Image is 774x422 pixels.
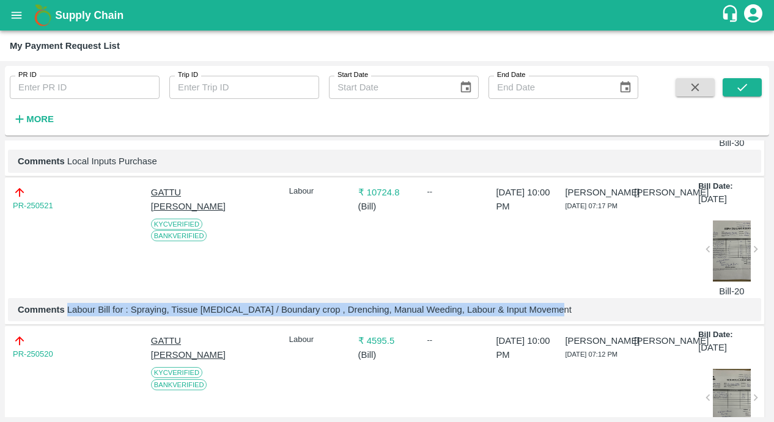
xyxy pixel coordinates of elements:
p: ( Bill ) [358,348,416,362]
b: Supply Chain [55,9,123,21]
button: More [10,109,57,129]
p: [PERSON_NAME] [565,334,623,347]
p: GATTU [PERSON_NAME] [151,186,209,213]
button: Choose date [454,76,477,99]
input: Enter PR ID [10,76,160,99]
p: [DATE] 10:00 PM [496,186,554,213]
input: End Date [488,76,609,99]
div: customer-support [721,4,742,26]
div: -- [427,186,485,198]
p: [DATE] [698,341,727,354]
label: End Date [497,70,525,80]
a: PR-250520 [13,348,53,360]
label: Start Date [337,70,368,80]
div: account of current user [742,2,764,28]
label: Trip ID [178,70,198,80]
p: ₹ 4595.5 [358,334,416,347]
p: [PERSON_NAME] [634,334,692,347]
a: Supply Chain [55,7,721,24]
span: Bank Verified [151,230,207,241]
p: [DATE] 10:00 PM [496,334,554,362]
p: Local Inputs Purchase [18,155,751,168]
button: Choose date [614,76,637,99]
div: -- [427,334,485,346]
p: ₹ 10724.8 [358,186,416,199]
span: KYC Verified [151,219,202,230]
button: open drawer [2,1,31,29]
b: Comments [18,305,65,315]
span: [DATE] 07:17 PM [565,202,617,209]
b: Comments [18,156,65,166]
p: Labour [289,186,347,197]
a: PR-250521 [13,200,53,212]
p: Bill Date: [698,181,732,192]
strong: More [26,114,54,124]
p: [DATE] [698,192,727,206]
p: Bill-30 [713,136,751,150]
span: Bank Verified [151,379,207,390]
p: Labour Bill for : Spraying, Tissue [MEDICAL_DATA] / Boundary crop , Drenching, Manual Weeding, La... [18,303,751,316]
p: Bill-20 [713,285,751,298]
p: Bill Date: [698,329,732,341]
p: GATTU [PERSON_NAME] [151,334,209,362]
input: Enter Trip ID [169,76,319,99]
p: ( Bill ) [358,200,416,213]
span: KYC Verified [151,367,202,378]
span: [DATE] 07:12 PM [565,351,617,358]
img: logo [31,3,55,27]
div: My Payment Request List [10,38,120,54]
p: Labour [289,334,347,346]
input: Start Date [329,76,449,99]
label: PR ID [18,70,37,80]
p: [PERSON_NAME] [565,186,623,199]
p: [PERSON_NAME] [634,186,692,199]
